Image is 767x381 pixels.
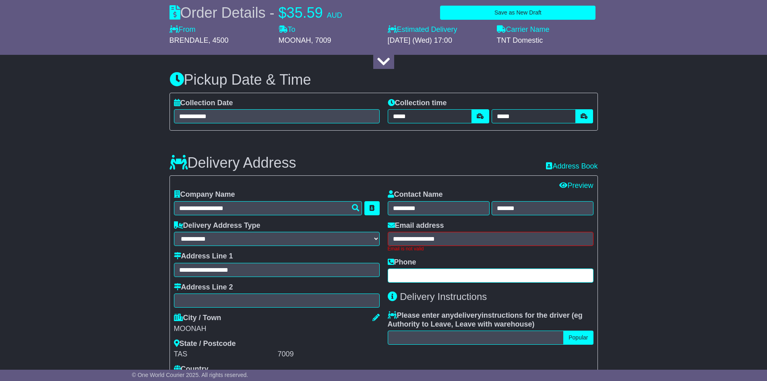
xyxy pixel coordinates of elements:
span: eg Authority to Leave, Leave with warehouse [388,311,583,328]
span: delivery [454,311,482,319]
button: Popular [563,331,593,345]
label: Please enter any instructions for the driver ( ) [388,311,593,329]
span: AUD [327,11,342,19]
label: From [170,25,196,34]
h3: Delivery Address [170,155,296,171]
a: Preview [559,181,593,189]
label: Carrier Name [497,25,550,34]
label: Address Line 2 [174,283,233,292]
span: © One World Courier 2025. All rights reserved. [132,372,248,378]
div: 7009 [278,350,380,359]
div: [DATE] (Wed) 17:00 [388,36,489,45]
div: MOONAH [174,325,380,333]
label: To [279,25,296,34]
span: $ [279,4,287,21]
span: , 4500 [209,36,229,44]
div: Order Details - [170,4,342,21]
label: Email address [388,221,444,230]
label: Estimated Delivery [388,25,489,34]
span: BRENDALE [170,36,209,44]
label: Country [174,365,209,374]
label: Collection time [388,99,447,108]
div: TAS [174,350,276,359]
span: MOONAH [279,36,311,44]
label: Phone [388,258,416,267]
h3: Pickup Date & Time [170,72,598,88]
span: , 7009 [311,36,331,44]
a: Address Book [546,162,597,170]
div: TNT Domestic [497,36,598,45]
label: Collection Date [174,99,233,108]
span: 35.59 [287,4,323,21]
div: Email is not valid [388,246,593,252]
span: Delivery Instructions [400,291,487,302]
label: Address Line 1 [174,252,233,261]
label: State / Postcode [174,339,236,348]
label: Contact Name [388,190,443,199]
label: City / Town [174,314,221,323]
button: Save as New Draft [440,6,595,20]
label: Delivery Address Type [174,221,260,230]
label: Company Name [174,190,235,199]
